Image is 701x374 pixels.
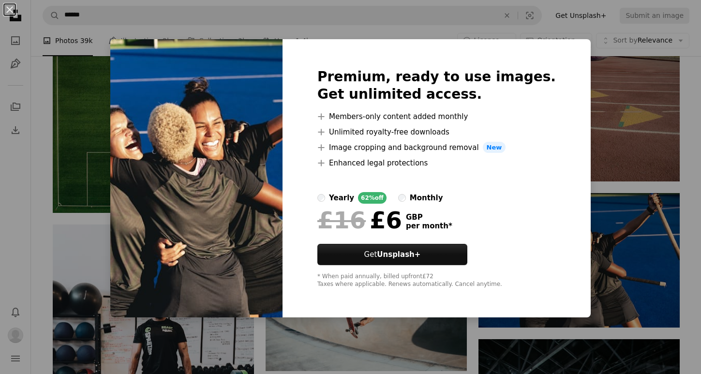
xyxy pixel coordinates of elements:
li: Enhanced legal protections [317,157,556,169]
div: yearly [329,192,354,204]
li: Members-only content added monthly [317,111,556,122]
div: 62% off [358,192,387,204]
input: yearly62%off [317,194,325,202]
span: GBP [406,213,452,222]
div: £6 [317,208,402,233]
strong: Unsplash+ [377,250,420,259]
li: Unlimited royalty-free downloads [317,126,556,138]
img: premium_photo-1719318343040-3b1b6373fbd6 [110,39,283,318]
div: * When paid annually, billed upfront £72 Taxes where applicable. Renews automatically. Cancel any... [317,273,556,288]
span: New [483,142,506,153]
input: monthly [398,194,406,202]
span: per month * [406,222,452,230]
span: £16 [317,208,366,233]
li: Image cropping and background removal [317,142,556,153]
h2: Premium, ready to use images. Get unlimited access. [317,68,556,103]
a: GetUnsplash+ [317,244,467,265]
div: monthly [410,192,443,204]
